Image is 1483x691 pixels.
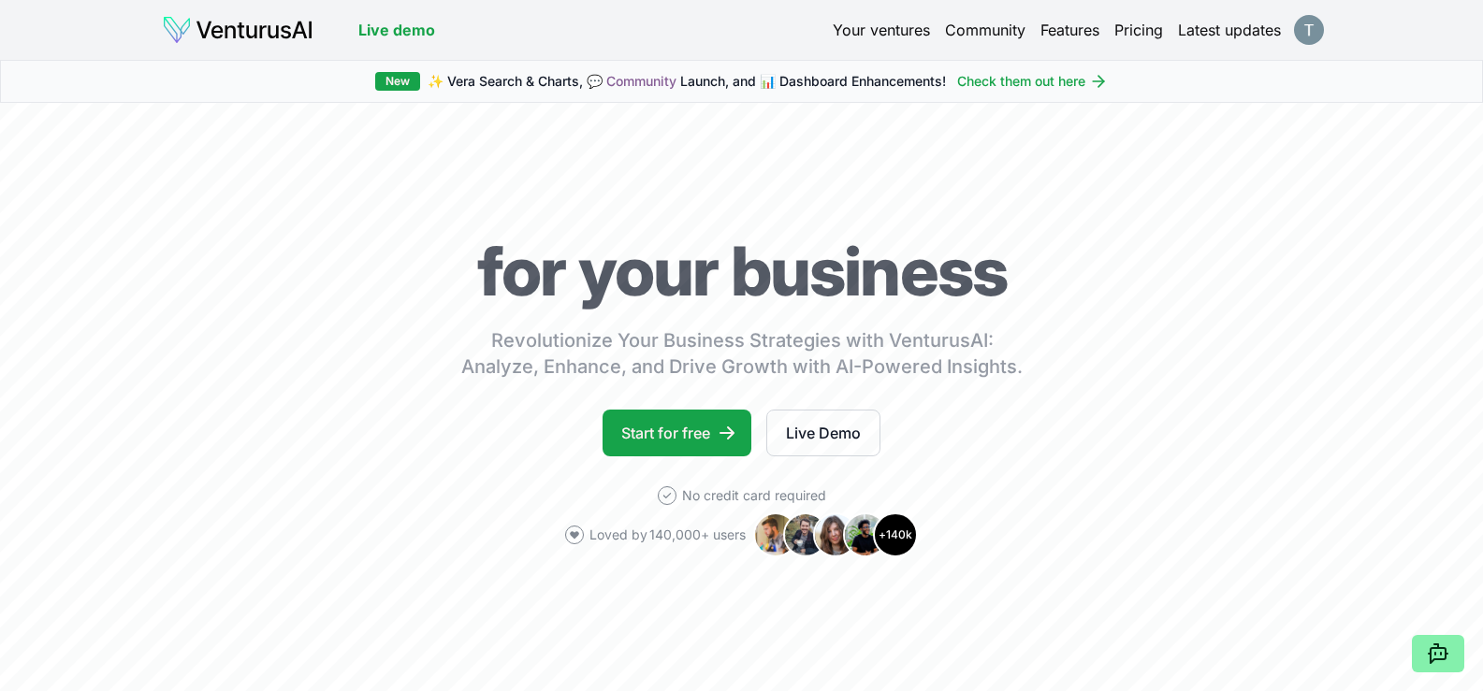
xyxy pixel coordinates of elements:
a: Community [606,73,676,89]
a: Your ventures [833,19,930,41]
a: Community [945,19,1025,41]
a: Start for free [603,410,751,456]
a: Live demo [358,19,435,41]
span: ✨ Vera Search & Charts, 💬 Launch, and 📊 Dashboard Enhancements! [428,72,946,91]
a: Features [1040,19,1099,41]
a: Latest updates [1178,19,1281,41]
img: Avatar 1 [753,512,798,557]
a: Live Demo [766,410,880,456]
a: Pricing [1114,19,1163,41]
img: Avatar 2 [783,512,828,557]
img: logo [162,15,313,45]
img: Avatar 3 [813,512,858,557]
div: New [375,72,420,91]
img: ACg8ocLajSZaK_gDq1i8LRzpMcbif3rqavGiWvVGbjn61g52rHJa5w=s96-c [1294,15,1324,45]
a: Check them out here [957,72,1108,91]
img: Avatar 4 [843,512,888,557]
